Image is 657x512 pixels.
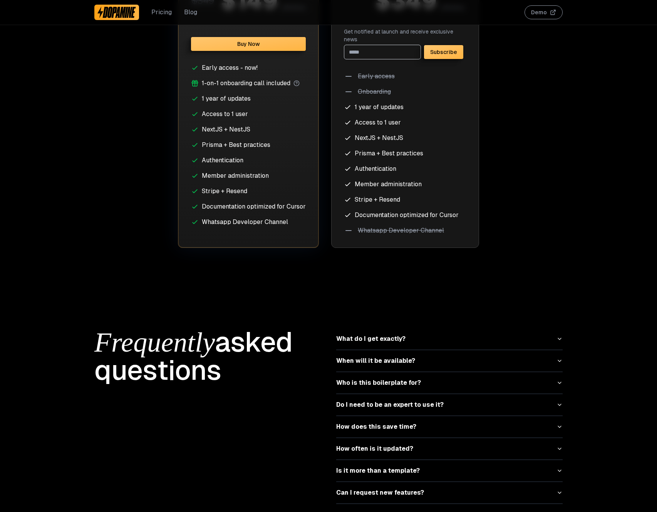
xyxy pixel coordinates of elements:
li: Prisma + Best practices [344,149,466,158]
li: Stripe + Resend [344,195,466,204]
button: Do I need to be an expert to use it? [336,394,563,416]
h1: asked questions [94,328,321,384]
li: Documentation optimized for Cursor [344,211,466,220]
span: Early access [358,72,395,81]
li: NextJS + NestJS [344,133,466,143]
li: Prisma + Best practices [191,140,306,150]
span: Whatsapp Developer Channel [358,226,444,235]
button: Can I request new features? [336,482,563,504]
li: Authentication [191,156,306,165]
li: Whatsapp Developer Channel [191,217,306,227]
li: Member administration [191,171,306,180]
a: Blog [184,8,197,17]
li: 1 year of updates [191,94,306,103]
span: Frequently [94,327,215,358]
button: Subscribe [424,45,463,59]
a: Pricing [151,8,172,17]
li: 1 year of updates [344,103,466,112]
li: NextJS + NestJS [191,125,306,134]
li: Authentication [344,164,466,173]
li: Stripe + Resend [191,187,306,196]
button: Buy Now [191,37,306,51]
a: Dopamine [94,5,139,20]
img: Dopamine [97,6,136,19]
span: 1-on-1 onboarding call included [202,79,290,88]
li: Access to 1 user [191,109,306,119]
button: Demo [525,5,563,19]
button: Is it more than a template? [336,460,563,482]
p: Get notified at launch and receive exclusive news [344,28,466,43]
button: What do I get exactly? [336,328,563,350]
li: Access to 1 user [344,118,466,127]
span: Onboarding [358,87,391,96]
li: Member administration [344,180,466,189]
li: Documentation optimized for Cursor [191,202,306,211]
button: Who is this boilerplate for? [336,372,563,394]
button: How does this save time? [336,416,563,438]
li: Early access - now! [191,63,306,72]
button: How often is it updated? [336,438,563,460]
button: When will it be available? [336,350,563,372]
